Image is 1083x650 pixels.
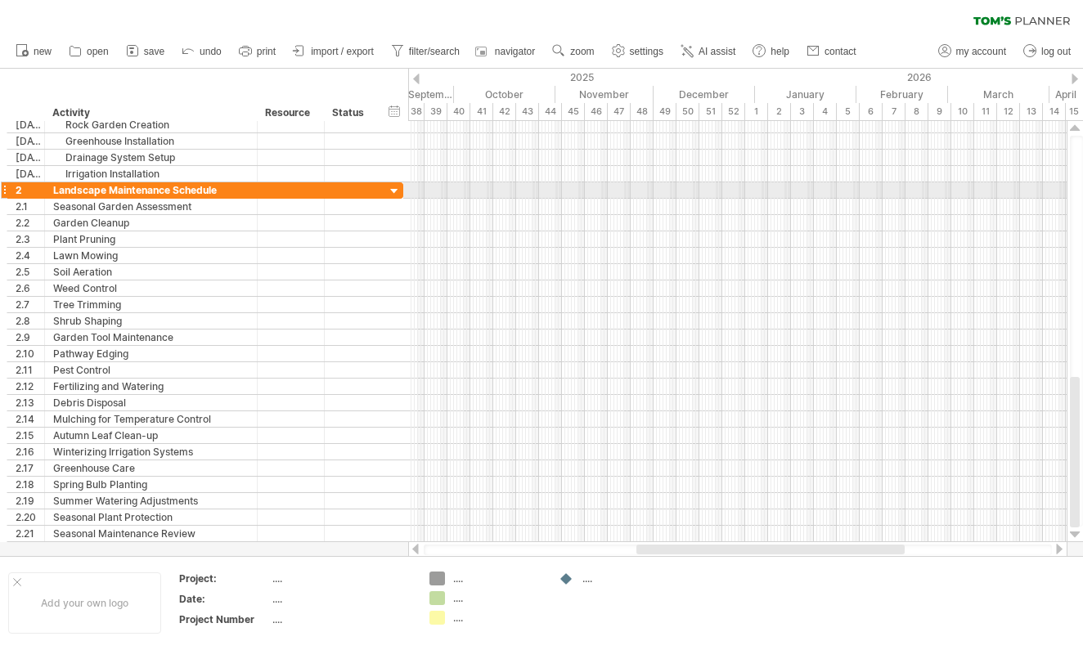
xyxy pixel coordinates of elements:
div: January 2026 [755,86,856,103]
div: 44 [539,103,562,120]
span: my account [956,46,1006,57]
div: 52 [722,103,745,120]
div: 42 [493,103,516,120]
div: 2.2 [16,215,44,231]
div: March 2026 [948,86,1049,103]
div: 41 [470,103,493,120]
div: 2.3 [16,231,44,247]
div: Drainage System Setup [53,150,249,165]
div: 2.16 [16,444,44,459]
div: Add your own logo [8,572,161,634]
span: log out [1041,46,1071,57]
div: 13 [1020,103,1043,120]
div: 9 [928,103,951,120]
div: 7 [883,103,905,120]
a: save [122,41,169,62]
div: 6 [860,103,883,120]
a: undo [178,41,227,62]
div: 2.7 [16,297,44,312]
div: Spring Bulb Planting [53,477,249,492]
div: 2.21 [16,526,44,541]
div: December 2025 [654,86,755,103]
div: Winterizing Irrigation Systems [53,444,249,459]
div: .... [453,572,542,585]
div: Irrigation Installation [53,166,249,182]
div: .... [453,611,542,625]
div: 2.14 [16,411,44,427]
div: .... [453,591,542,605]
a: navigator [473,41,540,62]
div: Plant Pruning [53,231,249,247]
div: 2.17 [16,460,44,476]
div: 2.10 [16,346,44,361]
div: Pest Control [53,362,249,378]
div: 2.19 [16,493,44,509]
div: Tree Trimming [53,297,249,312]
div: 2.5 [16,264,44,280]
div: 12 [997,103,1020,120]
span: print [257,46,276,57]
div: [DATE] [16,117,44,132]
div: [DATE] [16,166,44,182]
a: new [11,41,56,62]
div: 4 [814,103,837,120]
a: contact [802,41,861,62]
div: 10 [951,103,974,120]
div: Weed Control [53,280,249,296]
div: Greenhouse Care [53,460,249,476]
div: [DATE] [16,150,44,165]
div: October 2025 [454,86,555,103]
div: Rock Garden Creation [53,117,249,132]
div: 2.11 [16,362,44,378]
div: 2.20 [16,509,44,525]
div: Autumn Leaf Clean-up [53,428,249,443]
div: 2.12 [16,379,44,394]
div: 2.1 [16,199,44,214]
div: 14 [1043,103,1066,120]
div: Project Number [179,612,269,626]
div: 46 [585,103,608,120]
div: 2.4 [16,248,44,263]
div: .... [272,592,410,606]
div: Seasonal Garden Assessment [53,199,249,214]
div: November 2025 [555,86,654,103]
div: Mulching for Temperature Control [53,411,249,427]
div: Landscape Maintenance Schedule [53,182,249,198]
div: 2 [16,182,44,198]
a: my account [934,41,1011,62]
div: Activity [52,105,248,121]
div: Status [332,105,368,121]
span: settings [630,46,663,57]
div: Project: [179,572,269,585]
span: open [87,46,109,57]
span: help [771,46,789,57]
span: AI assist [699,46,735,57]
div: 43 [516,103,539,120]
div: 2.6 [16,280,44,296]
div: Fertilizing and Watering [53,379,249,394]
div: Seasonal Plant Protection [53,509,249,525]
div: 2.8 [16,313,44,329]
div: 8 [905,103,928,120]
span: undo [200,46,222,57]
div: [DATE] [16,133,44,149]
a: log out [1019,41,1076,62]
div: 51 [699,103,722,120]
a: print [235,41,281,62]
div: Seasonal Maintenance Review [53,526,249,541]
div: 50 [676,103,699,120]
div: Date: [179,592,269,606]
div: 2.13 [16,395,44,410]
div: 2 [768,103,791,120]
div: Garden Tool Maintenance [53,329,249,345]
div: 3 [791,103,814,120]
div: 5 [837,103,860,120]
div: 39 [425,103,447,120]
span: save [144,46,164,57]
div: .... [272,612,410,626]
div: Shrub Shaping [53,313,249,329]
span: navigator [495,46,535,57]
span: import / export [311,46,374,57]
div: 40 [447,103,470,120]
div: February 2026 [856,86,948,103]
